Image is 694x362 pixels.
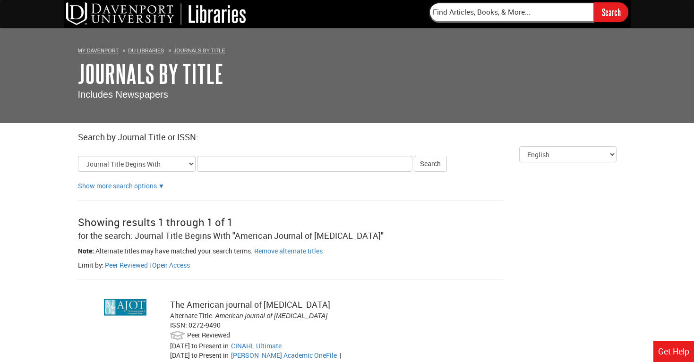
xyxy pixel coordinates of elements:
[78,181,157,190] a: Show more search options
[78,261,103,269] span: Limit by:
[414,156,447,172] button: Search
[104,299,146,315] img: cover image for: The American journal of occupational therapy
[149,261,151,269] span: |
[191,341,222,350] span: to Present
[105,261,148,269] a: Filter by peer reviewed
[338,351,343,360] span: |
[95,246,253,255] span: Alternate titles may have matched your search terms.
[254,246,323,255] a: Remove alternate titles
[231,341,282,350] a: Go to CINAHL Ultimate
[78,48,119,53] a: My Davenport
[78,88,617,101] p: Includes Newspapers
[78,230,384,241] span: for the search: Journal Title Begins With "American Journal of [MEDICAL_DATA]"
[152,261,190,269] a: Filter by peer open access
[170,299,479,311] div: The American journal of [MEDICAL_DATA]
[170,341,231,351] div: [DATE]
[429,2,594,22] input: Find Articles, Books, & More...
[78,59,223,88] a: Journals By Title
[223,341,229,350] span: in
[66,2,246,25] img: DU Libraries
[78,215,233,229] span: Showing results 1 through 1 of 1
[187,330,230,339] span: Peer Reviewed
[653,341,694,362] a: Get Help
[128,48,164,53] a: DU Libraries
[215,312,328,320] span: American journal of [MEDICAL_DATA]
[223,351,229,360] span: in
[170,311,214,320] span: Alternate Title:
[78,45,617,55] ol: Breadcrumbs
[231,351,337,360] a: Go to Gale Academic OneFile
[158,181,165,190] a: Show more search options
[174,48,225,53] a: Journals By Title
[170,330,186,341] img: Peer Reviewed:
[191,351,222,360] span: to Present
[170,320,479,330] div: ISSN: 0272-9490
[78,133,617,142] h2: Search by Journal Title or ISSN:
[78,246,94,255] span: Note:
[594,2,628,22] input: Search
